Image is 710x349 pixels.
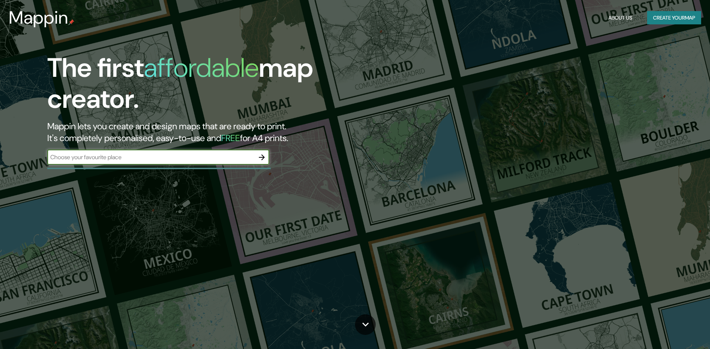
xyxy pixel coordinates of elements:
h1: affordable [144,51,259,85]
h5: FREE [221,132,240,144]
h2: Mappin lets you create and design maps that are ready to print. It's completely personalised, eas... [47,120,402,144]
input: Choose your favourite place [47,153,254,161]
h3: Mappin [9,7,68,28]
h1: The first map creator. [47,52,402,120]
button: About Us [605,11,635,25]
img: mappin-pin [68,19,74,25]
button: Create yourmap [647,11,701,25]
